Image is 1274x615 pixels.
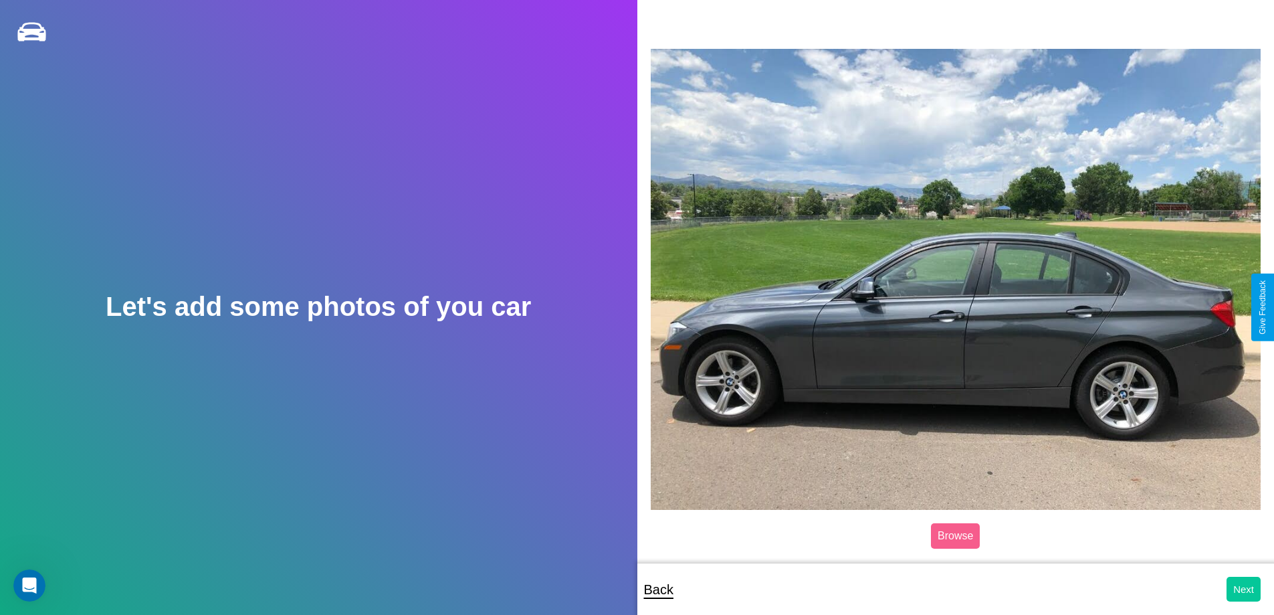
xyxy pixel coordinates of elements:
[13,569,45,602] iframe: Intercom live chat
[651,49,1261,509] img: posted
[931,523,980,549] label: Browse
[1258,280,1267,335] div: Give Feedback
[106,292,531,322] h2: Let's add some photos of you car
[644,578,673,602] p: Back
[1227,577,1261,602] button: Next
